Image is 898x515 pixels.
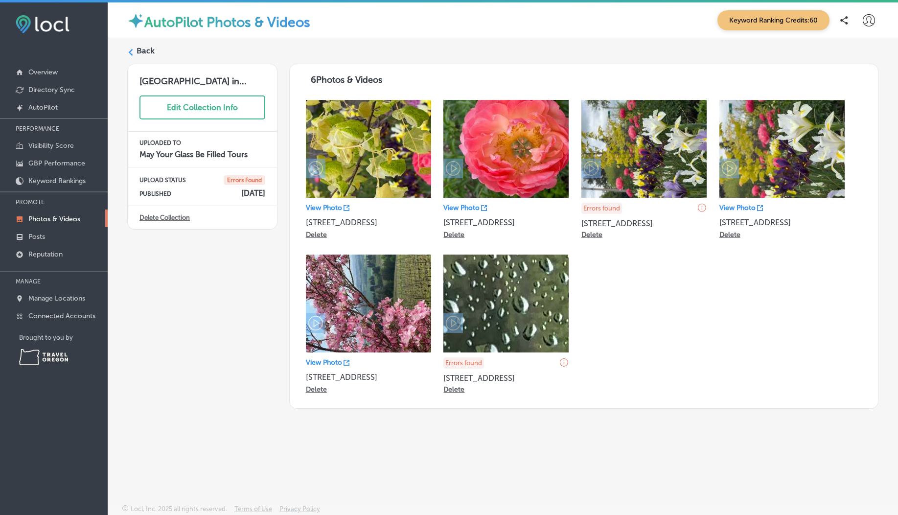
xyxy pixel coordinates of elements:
img: fda3e92497d09a02dc62c9cd864e3231.png [16,15,69,33]
p: Keyword Rankings [28,177,86,185]
h4: [DATE] [241,188,265,198]
p: View Photo [306,204,342,212]
p: [STREET_ADDRESS] [306,218,431,227]
img: Collection thumbnail [719,100,845,198]
img: autopilot-icon [127,12,144,29]
p: Delete [306,231,327,239]
p: Errors found [443,357,484,369]
label: Back [137,46,155,56]
p: Locl, Inc. 2025 all rights reserved. [131,505,227,513]
a: View Photo [443,204,487,212]
img: Collection thumbnail [443,100,569,198]
p: View Photo [443,204,480,212]
span: 6 Photos & Videos [311,74,382,85]
p: PUBLISHED [139,190,171,197]
h4: May Your Glass Be Filled Tours [139,150,265,159]
p: Delete [719,231,740,239]
p: Overview [28,68,58,76]
label: AutoPilot Photos & Videos [144,14,310,30]
p: Delete [581,231,602,239]
p: Visibility Score [28,141,74,150]
p: Delete [443,231,464,239]
p: Errors found [581,203,622,214]
a: View Photo [306,358,349,367]
img: Collection thumbnail [443,255,569,352]
h3: [GEOGRAPHIC_DATA] in... [128,64,277,87]
p: View Photo [306,358,342,367]
p: AutoPilot [28,103,58,112]
a: Delete Collection [139,214,190,221]
span: Errors Found [224,175,265,185]
p: Reputation [28,250,63,258]
img: Travel Oregon [19,349,68,365]
p: Delete [443,385,464,394]
span: Keyword Ranking Credits: 60 [717,10,829,30]
a: View Photo [719,204,763,212]
p: Brought to you by [19,334,108,341]
p: [STREET_ADDRESS] [581,219,707,228]
p: [STREET_ADDRESS] [719,218,845,227]
p: Connected Accounts [28,312,95,320]
p: [STREET_ADDRESS] [306,373,431,382]
p: UPLOAD STATUS [139,177,186,184]
a: View Photo [306,204,349,212]
p: Delete [306,385,327,394]
p: Photos & Videos [28,215,80,223]
p: UPLOADED TO [139,140,265,146]
p: [STREET_ADDRESS] [443,374,569,383]
p: [STREET_ADDRESS] [443,218,569,227]
p: View Photo [719,204,756,212]
p: Directory Sync [28,86,75,94]
img: Collection thumbnail [306,100,431,198]
p: Manage Locations [28,294,85,303]
img: Collection thumbnail [306,255,431,352]
p: Posts [28,233,45,241]
button: Edit Collection Info [139,95,265,119]
p: GBP Performance [28,159,85,167]
img: Collection thumbnail [581,100,707,198]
